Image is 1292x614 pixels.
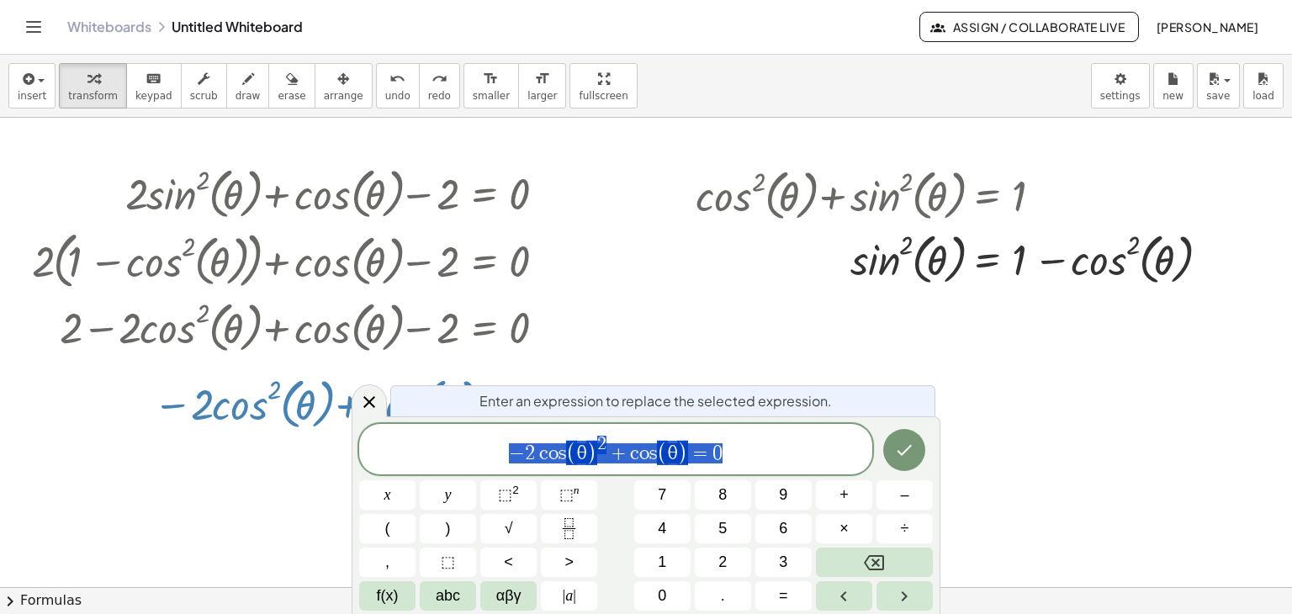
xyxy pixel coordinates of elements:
[441,551,455,574] span: ⬚
[779,517,787,540] span: 6
[1091,63,1150,109] button: settings
[483,69,499,89] i: format_size
[695,514,751,543] button: 5
[586,441,597,465] span: )
[657,441,668,465] span: (
[816,581,872,611] button: Left arrow
[564,551,574,574] span: >
[919,12,1139,42] button: Assign / Collaborate Live
[695,581,751,611] button: .
[181,63,227,109] button: scrub
[8,63,56,109] button: insert
[548,443,559,463] var: o
[480,548,537,577] button: Less than
[695,548,751,577] button: 2
[525,443,535,463] span: 2
[1206,90,1230,102] span: save
[534,69,550,89] i: format_size
[419,63,460,109] button: redoredo
[563,585,576,607] span: a
[649,443,657,463] var: s
[463,63,519,109] button: format_sizesmaller
[509,443,525,463] span: −
[755,581,812,611] button: Equals
[559,443,566,463] var: s
[755,514,812,543] button: 6
[18,90,46,102] span: insert
[695,480,751,510] button: 8
[718,484,727,506] span: 8
[658,517,666,540] span: 4
[816,548,933,577] button: Backspace
[1243,63,1284,109] button: load
[541,548,597,577] button: Greater than
[779,551,787,574] span: 3
[566,441,577,465] span: (
[755,480,812,510] button: 9
[634,581,691,611] button: 0
[445,484,452,506] span: y
[816,480,872,510] button: Plus
[446,517,451,540] span: )
[126,63,182,109] button: keyboardkeypad
[755,548,812,577] button: 3
[630,443,639,463] var: c
[541,581,597,611] button: Absolute value
[779,484,787,506] span: 9
[634,480,691,510] button: 7
[658,585,666,607] span: 0
[535,443,548,463] var: c
[190,90,218,102] span: scrub
[479,391,832,411] span: Enter an expression to replace the selected expression.
[20,13,47,40] button: Toggle navigation
[1252,90,1274,102] span: load
[876,480,933,510] button: Minus
[563,587,566,604] span: |
[473,90,510,102] span: smaller
[226,63,270,109] button: draw
[883,429,925,471] button: Done
[718,551,727,574] span: 2
[639,443,649,463] var: o
[505,517,513,540] span: √
[512,484,519,496] sup: 2
[67,19,151,35] a: Whiteboards
[597,435,606,453] span: 2
[376,63,420,109] button: undoundo
[779,585,788,607] span: =
[359,581,416,611] button: Functions
[324,90,363,102] span: arrange
[268,63,315,109] button: erase
[384,484,391,506] span: x
[718,517,727,540] span: 5
[504,551,513,574] span: <
[480,514,537,543] button: Square root
[1100,90,1141,102] span: settings
[1156,19,1258,34] span: [PERSON_NAME]
[541,480,597,510] button: Superscript
[900,484,908,506] span: –
[432,69,447,89] i: redo
[59,63,127,109] button: transform
[278,90,305,102] span: erase
[541,514,597,543] button: Fraction
[68,90,118,102] span: transform
[315,63,373,109] button: arrange
[721,585,725,607] span: .
[496,585,522,607] span: αβγ
[428,90,451,102] span: redo
[1162,90,1183,102] span: new
[389,69,405,89] i: undo
[559,486,574,503] span: ⬚
[876,514,933,543] button: Divide
[606,443,631,463] span: +
[135,90,172,102] span: keypad
[420,548,476,577] button: Placeholder
[816,514,872,543] button: Times
[574,484,580,496] sup: n
[634,548,691,577] button: 1
[1197,63,1240,109] button: save
[668,443,677,463] span: θ
[420,581,476,611] button: Alphabet
[436,585,460,607] span: abc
